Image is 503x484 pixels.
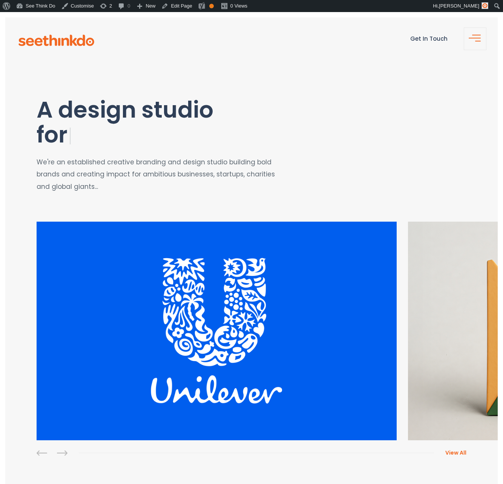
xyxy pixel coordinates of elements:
div: OK [209,4,214,8]
span: [PERSON_NAME] [439,3,479,9]
h1: A design studio for [37,97,319,149]
p: We're an established creative branding and design studio building bold brands and creating impact... [37,156,283,193]
img: see-think-do-logo.png [18,35,94,46]
a: Get In Touch [410,35,448,43]
a: View All [434,449,466,456]
span: View All [445,449,466,456]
